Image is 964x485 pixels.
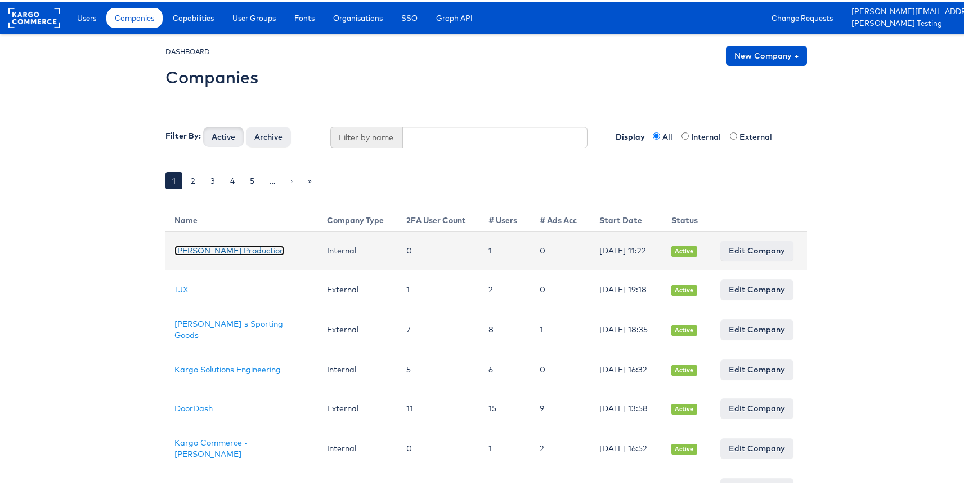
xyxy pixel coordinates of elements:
label: Internal [691,129,728,140]
label: Filter By: [165,128,201,139]
a: [PERSON_NAME][EMAIL_ADDRESS][PERSON_NAME][DOMAIN_NAME] [851,4,964,16]
a: Edit Company [720,277,793,297]
td: External [318,387,397,426]
a: 2 [184,170,202,187]
span: Filter by name [330,124,402,146]
span: Active [671,323,697,333]
a: Organisations [325,6,391,26]
label: All [662,129,679,140]
a: Edit Company [720,238,793,259]
span: Fonts [294,10,315,21]
td: [DATE] 13:58 [590,387,662,426]
a: Kargo Solutions Engineering [174,362,281,372]
label: External [739,129,779,140]
td: Internal [318,229,397,268]
a: TJX [174,282,189,292]
a: [PERSON_NAME]'s Sporting Goods [174,317,283,338]
td: 0 [531,229,590,268]
th: Start Date [590,203,662,229]
a: … [263,170,282,187]
th: Name [165,203,318,229]
td: 15 [479,387,531,426]
a: Edit Company [720,436,793,456]
a: 1 [165,170,182,187]
span: Companies [115,10,154,21]
a: [PERSON_NAME] Testing [851,16,964,28]
span: SSO [401,10,418,21]
a: New Company + [726,43,807,64]
a: 3 [204,170,222,187]
td: 9 [531,387,590,426]
a: Graph API [428,6,481,26]
span: User Groups [232,10,276,21]
th: # Ads Acc [531,203,590,229]
span: Active [671,244,697,255]
small: DASHBOARD [165,45,210,54]
a: DoorDash [174,401,213,411]
td: 8 [479,307,531,348]
a: Change Requests [763,6,841,26]
td: Internal [318,348,397,387]
span: Organisations [333,10,383,21]
a: Edit Company [720,396,793,416]
td: 0 [531,348,590,387]
span: Graph API [436,10,473,21]
td: 0 [397,426,479,467]
td: 7 [397,307,479,348]
th: # Users [479,203,531,229]
a: Capabilities [164,6,222,26]
a: 5 [243,170,261,187]
th: Company Type [318,203,397,229]
td: [DATE] 18:35 [590,307,662,348]
span: Users [77,10,96,21]
td: 0 [397,229,479,268]
a: Edit Company [720,357,793,377]
td: 1 [397,268,479,307]
td: 11 [397,387,479,426]
td: 0 [531,268,590,307]
td: 2 [531,426,590,467]
a: 4 [223,170,241,187]
th: Status [662,203,711,229]
td: 1 [479,229,531,268]
a: › [284,170,299,187]
a: SSO [393,6,426,26]
td: 5 [397,348,479,387]
td: 6 [479,348,531,387]
h2: Companies [165,66,258,84]
td: External [318,307,397,348]
span: Active [671,283,697,293]
td: 1 [531,307,590,348]
a: Edit Company [720,317,793,337]
td: [DATE] 11:22 [590,229,662,268]
td: Internal [318,426,397,467]
button: Archive [246,124,291,145]
button: Active [203,124,244,145]
span: Active [671,402,697,412]
td: 2 [479,268,531,307]
td: 1 [479,426,531,467]
th: 2FA User Count [397,203,479,229]
a: User Groups [224,6,284,26]
a: Companies [106,6,163,26]
label: Display [604,124,651,140]
a: Kargo Commerce - [PERSON_NAME] [174,435,248,457]
a: » [301,170,319,187]
td: [DATE] 16:32 [590,348,662,387]
span: Capabilities [173,10,214,21]
td: [DATE] 19:18 [590,268,662,307]
a: [PERSON_NAME] Production [174,243,284,253]
td: External [318,268,397,307]
a: Fonts [286,6,323,26]
span: Active [671,442,697,452]
span: Active [671,363,697,373]
a: Users [69,6,105,26]
td: [DATE] 16:52 [590,426,662,467]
